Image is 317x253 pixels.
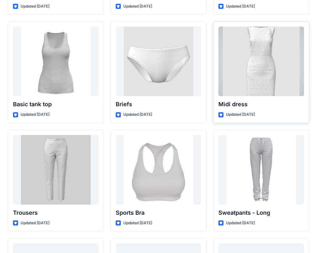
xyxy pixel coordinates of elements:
a: Sweatpants - Long [218,135,304,205]
p: Trousers [13,208,99,217]
p: Updated [DATE] [123,111,152,118]
p: Basic tank top [13,100,99,109]
a: Sports Bra [116,135,201,205]
p: Updated [DATE] [21,220,49,226]
a: Trousers [13,135,99,205]
a: Midi dress [218,27,304,96]
a: Briefs [116,27,201,96]
p: Updated [DATE] [226,3,255,10]
p: Updated [DATE] [123,3,152,10]
p: Sports Bra [116,208,201,217]
p: Sweatpants - Long [218,208,304,217]
p: Updated [DATE] [21,3,49,10]
p: Updated [DATE] [123,220,152,226]
p: Midi dress [218,100,304,109]
a: Basic tank top [13,27,99,96]
p: Updated [DATE] [226,220,255,226]
p: Briefs [116,100,201,109]
p: Updated [DATE] [21,111,49,118]
p: Updated [DATE] [226,111,255,118]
